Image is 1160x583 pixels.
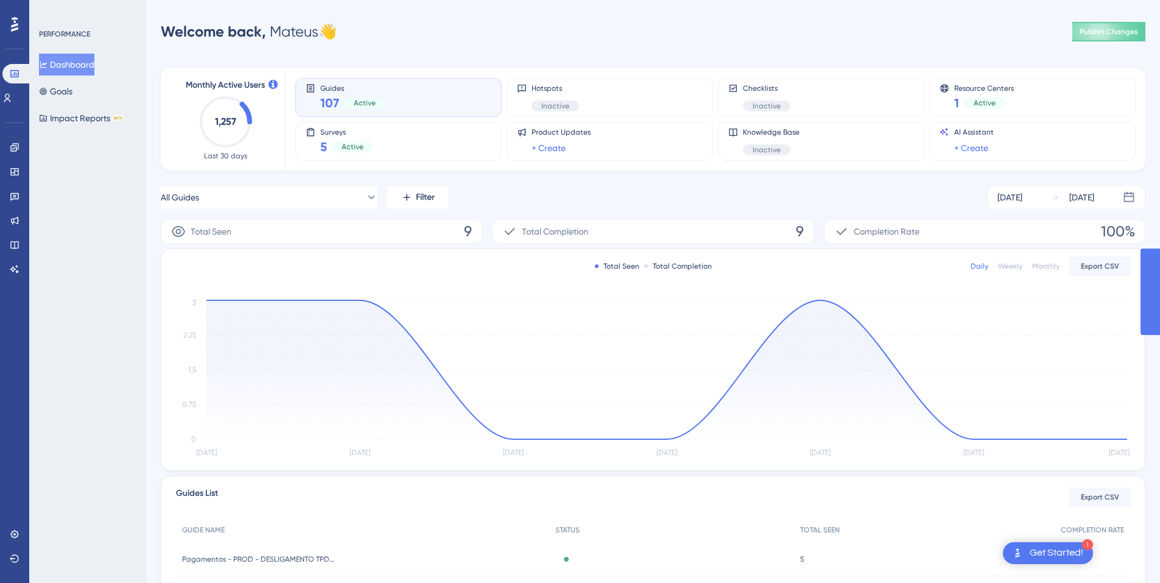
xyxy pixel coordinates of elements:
[191,435,196,443] tspan: 0
[39,80,72,102] button: Goals
[796,222,804,241] span: 9
[595,261,639,271] div: Total Seen
[1010,546,1025,560] img: launcher-image-alternative-text
[1109,448,1130,457] tspan: [DATE]
[387,185,448,210] button: Filter
[954,141,988,155] a: + Create
[39,107,124,129] button: Impact ReportsBETA
[954,83,1014,92] span: Resource Centers
[1081,261,1119,271] span: Export CSV
[39,29,90,39] div: PERFORMANCE
[963,448,984,457] tspan: [DATE]
[196,448,217,457] tspan: [DATE]
[320,127,373,136] span: Surveys
[215,116,236,127] text: 1,257
[191,224,231,239] span: Total Seen
[954,94,959,111] span: 1
[1101,222,1135,241] span: 100%
[1030,546,1083,560] div: Get Started!
[161,190,199,205] span: All Guides
[1069,487,1130,507] button: Export CSV
[182,400,196,409] tspan: 0.75
[532,83,579,93] span: Hotspots
[743,127,800,137] span: Knowledge Base
[182,525,225,535] span: GUIDE NAME
[1082,539,1093,550] div: 1
[954,127,994,137] span: AI Assistant
[503,448,524,457] tspan: [DATE]
[800,554,804,564] span: 5
[644,261,712,271] div: Total Completion
[320,83,385,92] span: Guides
[1069,190,1094,205] div: [DATE]
[204,151,247,161] span: Last 30 days
[320,138,327,155] span: 5
[753,145,781,155] span: Inactive
[743,83,790,93] span: Checklists
[182,554,334,564] span: Pagamentos - PROD - DESLIGAMENTO TPD (falta contrato)
[161,23,266,40] span: Welcome back,
[113,115,124,121] div: BETA
[1032,261,1060,271] div: Monthly
[176,486,218,508] span: Guides List
[753,101,781,111] span: Inactive
[1003,542,1093,564] div: Open Get Started! checklist, remaining modules: 1
[161,185,378,210] button: All Guides
[1069,256,1130,276] button: Export CSV
[342,142,364,152] span: Active
[1109,535,1145,571] iframe: UserGuiding AI Assistant Launcher
[1080,27,1138,37] span: Publish Changes
[39,54,94,76] button: Dashboard
[522,224,588,239] span: Total Completion
[656,448,677,457] tspan: [DATE]
[800,525,840,535] span: TOTAL SEEN
[320,94,339,111] span: 107
[188,366,196,374] tspan: 1.5
[186,78,265,93] span: Monthly Active Users
[532,127,591,137] span: Product Updates
[555,525,580,535] span: STATUS
[1072,22,1145,41] button: Publish Changes
[541,101,569,111] span: Inactive
[854,224,919,239] span: Completion Rate
[997,190,1022,205] div: [DATE]
[416,190,435,205] span: Filter
[183,331,196,339] tspan: 2.25
[998,261,1022,271] div: Weekly
[810,448,831,457] tspan: [DATE]
[974,98,996,108] span: Active
[971,261,988,271] div: Daily
[192,299,196,307] tspan: 3
[354,98,376,108] span: Active
[161,22,337,41] div: Mateus 👋
[532,141,566,155] a: + Create
[1061,525,1124,535] span: COMPLETION RATE
[464,222,472,241] span: 9
[1081,492,1119,502] span: Export CSV
[350,448,370,457] tspan: [DATE]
